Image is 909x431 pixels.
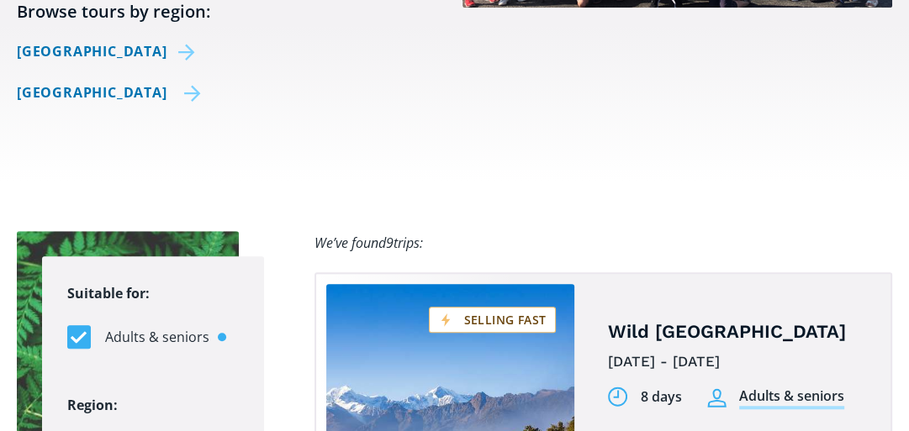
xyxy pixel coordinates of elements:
[652,387,682,407] div: days
[17,39,201,64] a: [GEOGRAPHIC_DATA]
[67,393,118,418] legend: Region:
[17,1,372,23] h6: Browse tours by region:
[67,281,150,306] legend: Suitable for:
[641,387,648,407] div: 8
[17,81,201,105] a: [GEOGRAPHIC_DATA]
[739,386,844,409] div: Adults & seniors
[608,349,866,375] div: [DATE] - [DATE]
[386,234,394,252] span: 9
[105,326,209,349] span: Adults & seniors
[314,231,423,255] div: We’ve found trips:
[608,320,866,344] h4: Wild [GEOGRAPHIC_DATA]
